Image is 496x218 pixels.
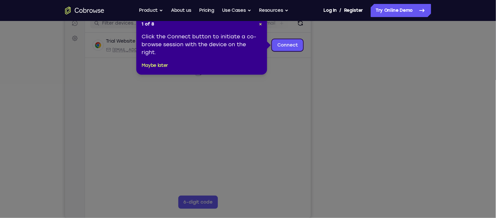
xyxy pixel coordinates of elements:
a: Try Online Demo [371,4,431,17]
a: About us [171,4,191,17]
span: Cobrowse demo [128,49,162,54]
a: Pricing [199,4,214,17]
a: Register [344,4,363,17]
div: Click the Connect button to initiate a co-browse session with the device on the right. [142,33,262,56]
button: 6-digit code [113,197,153,210]
div: Online [73,40,90,46]
input: Filter devices... [37,22,119,28]
span: +11 more [166,49,183,54]
div: Open device details [20,34,246,60]
span: × [259,21,262,27]
a: Sessions [4,19,16,31]
a: Log In [324,4,337,17]
span: / [339,7,341,14]
label: Email [198,22,210,28]
div: Email [41,49,118,54]
button: Resources [259,4,289,17]
span: web@example.com [47,49,118,54]
button: Product [139,4,163,17]
a: Settings [4,34,16,46]
button: Use Cases [222,4,251,17]
button: Refresh [230,20,241,30]
h1: Connect [25,4,61,14]
a: Connect [207,41,238,53]
button: Close Tour [259,21,262,28]
button: Maybe later [142,62,168,69]
a: Connect [4,4,16,16]
div: Trial Website [41,40,70,46]
div: New devices found. [74,42,75,44]
span: 1 of 8 [142,21,154,28]
div: App [122,49,162,54]
label: demo_id [130,22,150,28]
a: Go to the home page [65,7,104,14]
